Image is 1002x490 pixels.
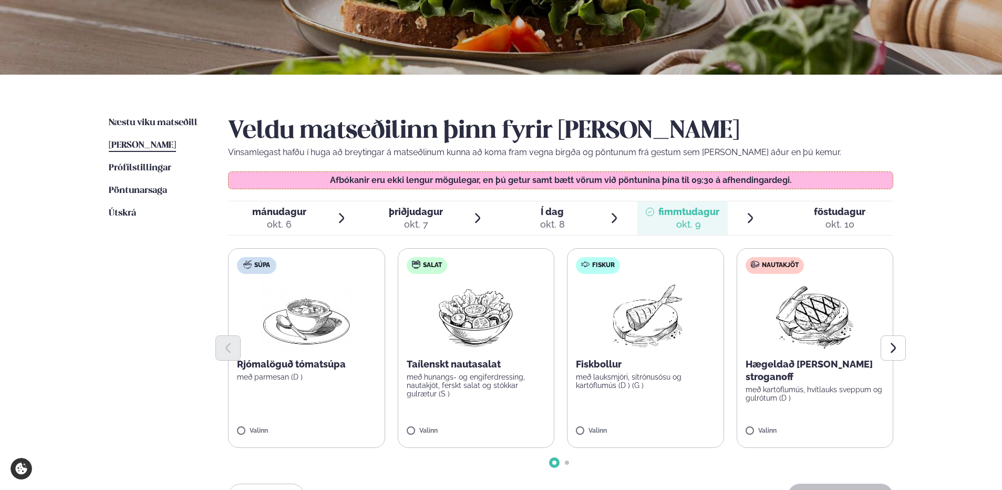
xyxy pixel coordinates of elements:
[228,146,893,159] p: Vinsamlegast hafðu í huga að breytingar á matseðlinum kunna að koma fram vegna birgða og pöntunum...
[252,206,306,217] span: mánudagur
[552,461,556,465] span: Go to slide 1
[540,206,565,218] span: Í dag
[746,385,885,402] p: með kartöflumús, hvítlauks sveppum og gulrótum (D )
[423,261,442,270] span: Salat
[540,218,565,231] div: okt. 8
[592,261,615,270] span: Fiskur
[109,118,198,127] span: Næstu viku matseðill
[237,373,376,381] p: með parmesan (D )
[746,358,885,383] p: Hægeldað [PERSON_NAME] stroganoff
[881,335,906,361] button: Next slide
[576,358,715,371] p: Fiskbollur
[751,260,759,269] img: beef.svg
[768,282,861,350] img: Beef-Meat.png
[237,358,376,371] p: Rjómalöguð tómatsúpa
[581,260,590,269] img: fish.svg
[599,282,692,350] img: Fish.png
[109,139,176,152] a: [PERSON_NAME]
[243,260,252,269] img: soup.svg
[109,141,176,150] span: [PERSON_NAME]
[239,176,883,185] p: Afbókanir eru ekki lengur mögulegar, en þú getur samt bætt vörum við pöntunina þína til 09:30 á a...
[109,207,136,220] a: Útskrá
[658,218,719,231] div: okt. 9
[814,218,865,231] div: okt. 10
[429,282,522,350] img: Salad.png
[215,335,241,361] button: Previous slide
[260,282,353,350] img: Soup.png
[389,218,443,231] div: okt. 7
[658,206,719,217] span: fimmtudagur
[252,218,306,231] div: okt. 6
[109,209,136,218] span: Útskrá
[11,458,32,479] a: Cookie settings
[814,206,865,217] span: föstudagur
[254,261,270,270] span: Súpa
[407,373,546,398] p: með hunangs- og engiferdressing, nautakjöt, ferskt salat og stökkar gulrætur (S )
[109,164,171,172] span: Prófílstillingar
[228,117,893,146] h2: Veldu matseðilinn þinn fyrir [PERSON_NAME]
[109,185,167,197] a: Pöntunarsaga
[109,186,167,195] span: Pöntunarsaga
[565,461,569,465] span: Go to slide 2
[576,373,715,390] p: með lauksmjöri, sítrónusósu og kartöflumús (D ) (G )
[412,260,420,269] img: salad.svg
[389,206,443,217] span: þriðjudagur
[109,117,198,129] a: Næstu viku matseðill
[109,162,171,175] a: Prófílstillingar
[762,261,799,270] span: Nautakjöt
[407,358,546,371] p: Taílenskt nautasalat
